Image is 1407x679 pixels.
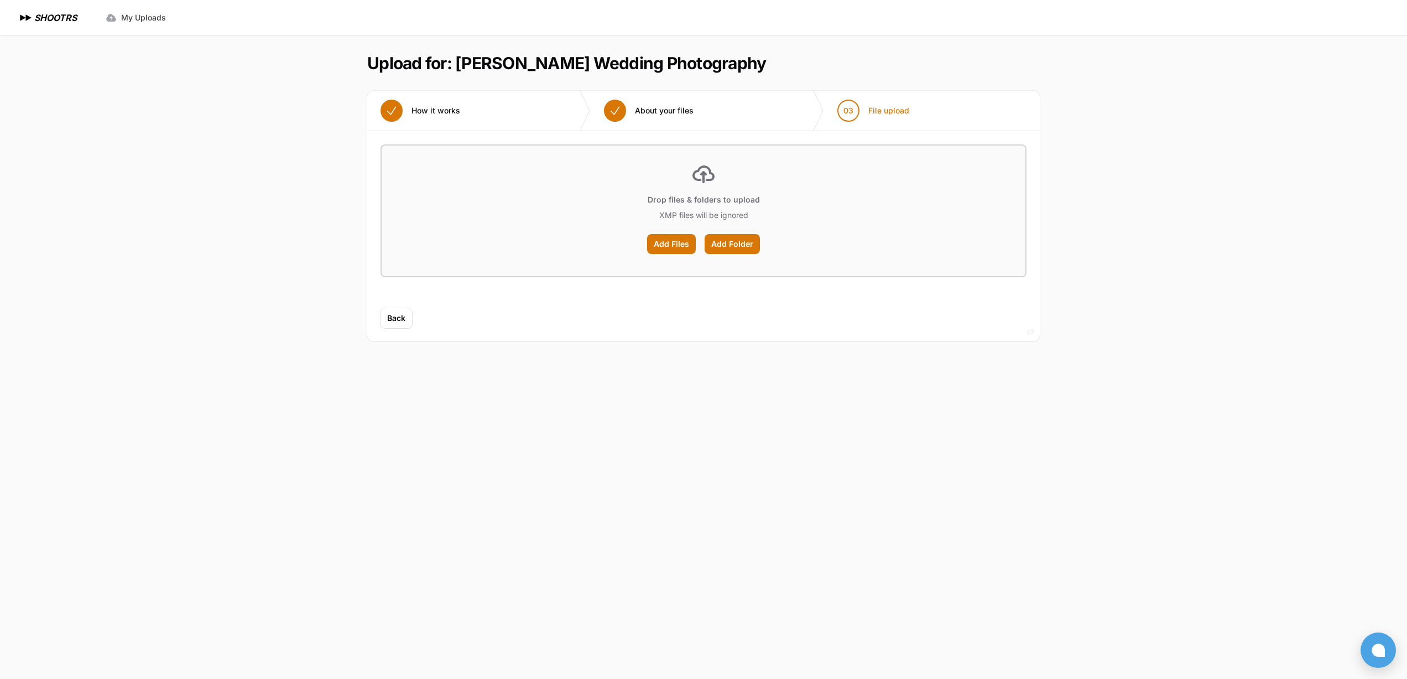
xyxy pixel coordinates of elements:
span: How it works [411,105,460,116]
a: My Uploads [99,8,173,28]
button: About your files [591,91,707,131]
p: Drop files & folders to upload [648,194,760,205]
div: v2 [1026,325,1034,339]
span: File upload [868,105,909,116]
button: Back [381,308,412,328]
span: Back [387,313,405,324]
h1: SHOOTRS [34,11,77,24]
img: SHOOTRS [18,11,34,24]
a: SHOOTRS SHOOTRS [18,11,77,24]
button: Open chat window [1361,633,1396,668]
span: About your files [635,105,694,116]
button: How it works [367,91,473,131]
label: Add Folder [705,234,760,254]
p: XMP files will be ignored [659,210,748,221]
span: 03 [843,105,853,116]
label: Add Files [647,234,696,254]
button: 03 File upload [824,91,923,131]
h1: Upload for: [PERSON_NAME] Wedding Photography [367,53,766,73]
span: My Uploads [121,12,166,23]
